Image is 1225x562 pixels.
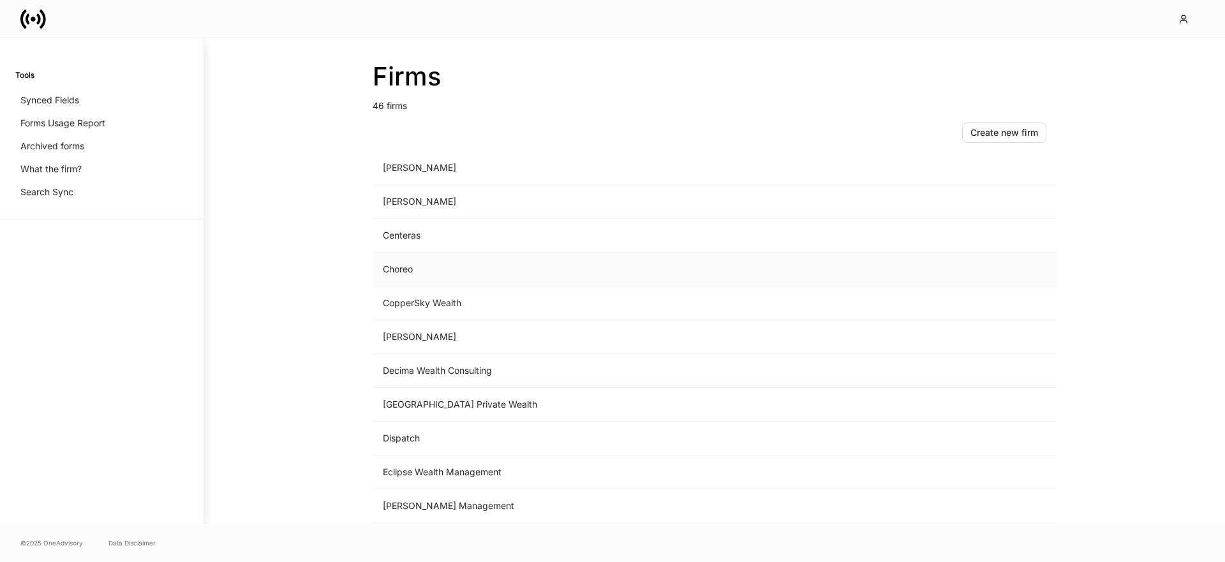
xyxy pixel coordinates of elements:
p: 46 firms [373,92,1057,112]
p: What the firm? [20,163,82,175]
td: CopperSky Wealth [373,286,845,320]
td: Choreo [373,253,845,286]
td: Elevatus Wealth Management [373,523,845,559]
a: What the firm? [15,158,188,181]
td: [GEOGRAPHIC_DATA] Private Wealth [373,388,845,422]
td: Eclipse Wealth Management [373,455,845,489]
p: Archived forms [20,140,84,152]
h6: Tools [15,69,34,81]
span: © 2025 OneAdvisory [20,538,83,548]
td: [PERSON_NAME] [373,151,845,185]
h2: Firms [373,61,1057,92]
td: Centeras [373,219,845,253]
td: [PERSON_NAME] [373,185,845,219]
a: Archived forms [15,135,188,158]
a: Data Disclaimer [108,538,156,548]
td: [PERSON_NAME] [373,320,845,354]
p: Search Sync [20,186,73,198]
td: [PERSON_NAME] Management [373,489,845,523]
a: Forms Usage Report [15,112,188,135]
td: Decima Wealth Consulting [373,354,845,388]
td: Dispatch [373,422,845,455]
p: Forms Usage Report [20,117,105,129]
button: Create new firm [962,122,1046,143]
a: Search Sync [15,181,188,203]
a: Synced Fields [15,89,188,112]
div: Create new firm [970,128,1038,137]
p: Synced Fields [20,94,79,107]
